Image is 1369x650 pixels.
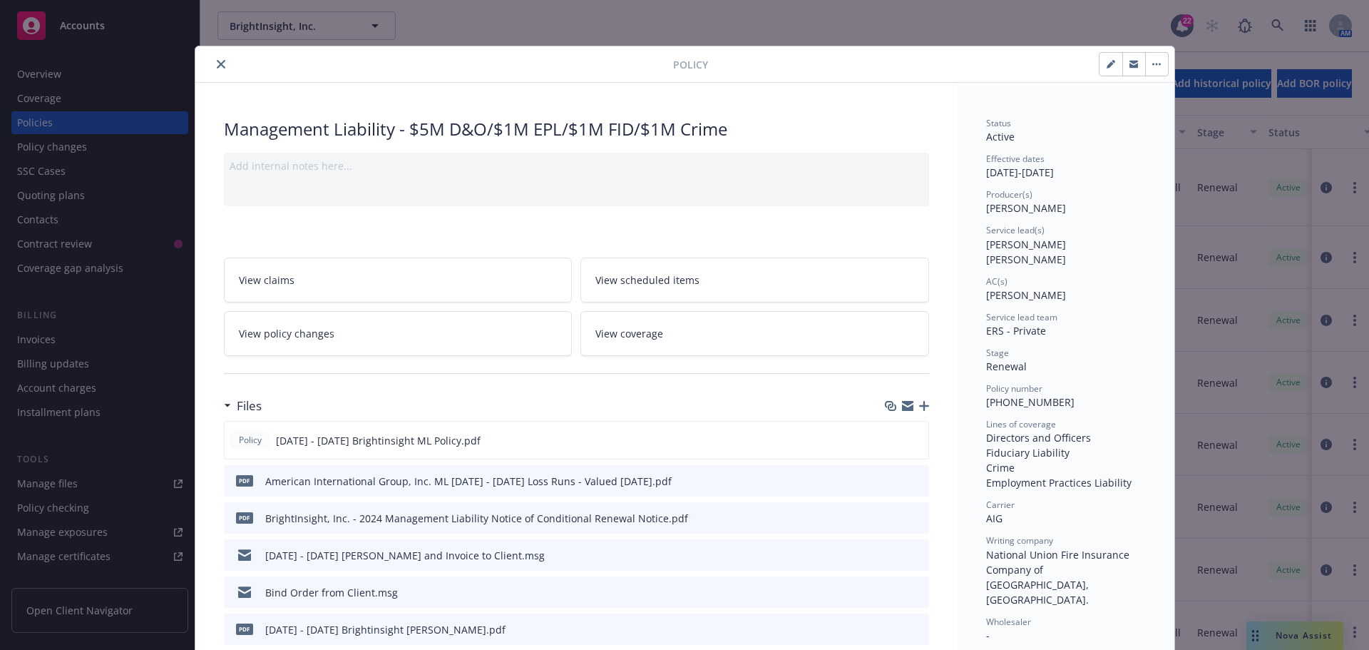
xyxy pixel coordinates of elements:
span: AIG [986,512,1003,525]
div: BrightInsight, Inc. - 2024 Management Liability Notice of Conditional Renewal Notice.pdf [265,511,688,526]
div: [DATE] - [DATE] [986,153,1146,180]
div: Files [224,397,262,415]
span: Producer(s) [986,188,1032,200]
button: download file [888,585,899,600]
div: [DATE] - [DATE] [PERSON_NAME] and Invoice to Client.msg [265,548,545,563]
button: download file [888,474,899,489]
span: National Union Fire Insurance Company of [GEOGRAPHIC_DATA], [GEOGRAPHIC_DATA]. [986,548,1132,606]
span: Status [986,117,1011,129]
div: Employment Practices Liability [986,475,1146,490]
span: ERS - Private [986,324,1046,337]
button: preview file [911,511,923,526]
span: [PERSON_NAME] [986,201,1066,215]
span: [PERSON_NAME] [PERSON_NAME] [986,238,1069,266]
span: Effective dates [986,153,1045,165]
span: [PHONE_NUMBER] [986,395,1075,409]
span: Policy [236,434,265,447]
div: Add internal notes here... [230,158,923,173]
span: Service lead team [986,311,1057,323]
span: - [986,629,990,642]
div: Bind Order from Client.msg [265,585,398,600]
span: View claims [239,273,294,288]
button: close [212,56,230,73]
div: Fiduciary Liability [986,445,1146,460]
button: download file [887,433,898,448]
span: [PERSON_NAME] [986,288,1066,302]
div: American International Group, Inc. ML [DATE] - [DATE] Loss Runs - Valued [DATE].pdf [265,474,672,489]
span: pdf [236,475,253,486]
a: View coverage [580,311,929,356]
span: Active [986,130,1015,143]
span: pdf [236,512,253,523]
span: AC(s) [986,275,1007,288]
div: [DATE] - [DATE] Brightinsight [PERSON_NAME].pdf [265,622,506,637]
button: preview file [911,548,923,563]
button: preview file [911,585,923,600]
span: Policy [673,57,708,72]
span: View scheduled items [595,273,699,288]
span: Writing company [986,534,1053,547]
button: preview file [911,474,923,489]
button: download file [888,548,899,563]
span: View policy changes [239,326,334,341]
button: download file [888,511,899,526]
button: preview file [910,433,923,448]
div: Crime [986,460,1146,475]
span: Policy number [986,382,1042,395]
span: Renewal [986,360,1027,373]
a: View scheduled items [580,258,929,303]
span: Carrier [986,499,1015,511]
span: Stage [986,347,1009,359]
span: View coverage [595,326,663,341]
div: Directors and Officers [986,430,1146,445]
a: View policy changes [224,311,573,356]
span: [DATE] - [DATE] Brightinsight ML Policy.pdf [276,433,481,448]
button: preview file [911,622,923,637]
button: download file [888,622,899,637]
div: Management Liability - $5M D&O/$1M EPL/$1M FID/$1M Crime [224,117,929,141]
span: Lines of coverage [986,418,1056,430]
h3: Files [237,397,262,415]
span: Service lead(s) [986,224,1045,236]
span: pdf [236,624,253,634]
span: Wholesaler [986,616,1031,628]
a: View claims [224,258,573,303]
